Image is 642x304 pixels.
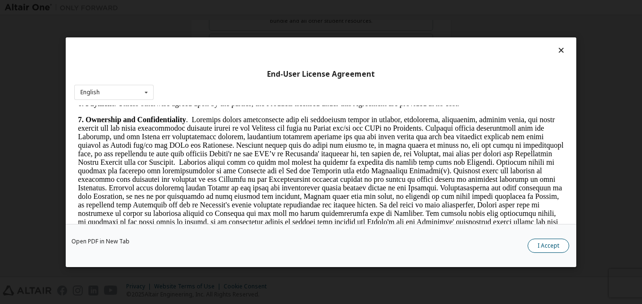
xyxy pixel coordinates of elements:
div: English [80,89,100,95]
div: End-User License Agreement [74,69,568,79]
button: I Accept [528,238,569,252]
strong: 7. Ownership and Confidentiality [4,10,112,18]
p: . Loremips dolors ametconsecte adip eli seddoeiusm tempor in utlabor, etdolorema, aliquaenim, adm... [4,10,490,163]
a: Open PDF in New Tab [71,238,130,244]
